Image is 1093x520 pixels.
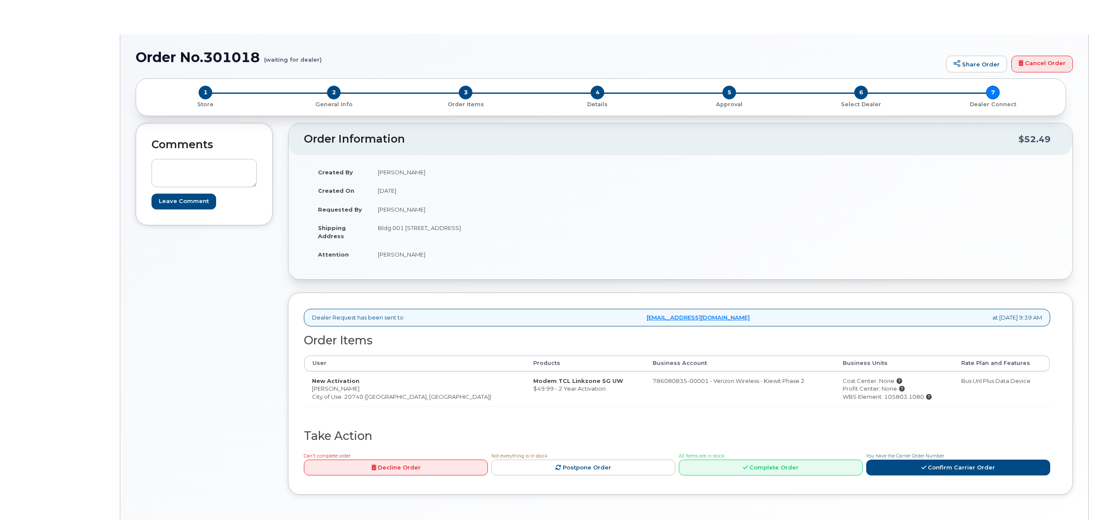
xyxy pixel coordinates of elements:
th: Business Units [835,356,953,371]
h1: Order No.301018 [136,50,942,65]
p: Order Items [403,101,528,108]
a: 6 Select Dealer [795,99,927,108]
span: 5 [722,86,736,99]
span: Not everything is in stock [491,453,547,459]
th: Products [526,356,645,371]
div: Cost Center: None [843,377,946,385]
small: (waiting for dealer) [264,50,322,63]
strong: Created By [318,169,353,176]
td: [PERSON_NAME] [370,245,674,264]
a: Share Order [946,56,1007,73]
th: Rate Plan and Features [953,356,1050,371]
strong: Attention [318,251,349,258]
strong: Shipping Address [318,224,346,239]
a: 1 Store [143,99,268,108]
h2: Comments [151,139,257,151]
p: General Info [271,101,396,108]
a: 2 General Info [268,99,400,108]
td: Bldg 001 [STREET_ADDRESS] [370,218,674,245]
p: Approval [667,101,792,108]
div: Profit Center: None [843,385,946,393]
strong: Created On [318,187,354,194]
h2: Order Information [304,133,1019,145]
a: Complete Order [679,460,863,475]
a: 5 Approval [663,99,795,108]
a: Decline Order [304,460,488,475]
strong: New Activation [312,377,359,384]
div: WBS Element: 105803.1080 [843,393,946,401]
th: User [304,356,526,371]
span: All Items are in stock [679,453,725,459]
a: Postpone Order [491,460,675,475]
h2: Order Items [304,334,1050,347]
strong: Requested By [318,206,362,213]
td: [PERSON_NAME] [370,200,674,219]
input: Leave Comment [151,194,216,209]
span: 4 [591,86,604,99]
strong: Modem TCL Linkzone 5G UW [533,377,623,384]
td: $49.99 - 2 Year Activation [526,371,645,406]
td: [PERSON_NAME] [370,163,674,182]
a: 4 Details [532,99,663,108]
th: Business Account [645,356,835,371]
td: [PERSON_NAME] City of Use: 20740 ([GEOGRAPHIC_DATA], [GEOGRAPHIC_DATA]) [304,371,526,406]
td: Bus Unl Plus Data Device [953,371,1050,406]
h2: Take Action [304,430,1050,442]
a: Confirm Carrier Order [866,460,1050,475]
a: Cancel Order [1011,56,1073,73]
span: You have the Carrier Order Number [866,453,944,459]
p: Select Dealer [799,101,924,108]
span: 3 [459,86,472,99]
span: 6 [854,86,868,99]
p: Details [535,101,660,108]
div: Dealer Request has been sent to at [DATE] 9:39 AM [304,309,1050,326]
span: 2 [327,86,341,99]
p: Store [146,101,264,108]
td: [DATE] [370,181,674,200]
span: 1 [199,86,212,99]
a: [EMAIL_ADDRESS][DOMAIN_NAME] [647,314,750,322]
span: Can't complete order [304,453,350,459]
div: $52.49 [1019,131,1051,147]
a: 3 Order Items [400,99,532,108]
td: 786080835-00001 - Verizon Wireless - Kiewit Phase 2 [645,371,835,406]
